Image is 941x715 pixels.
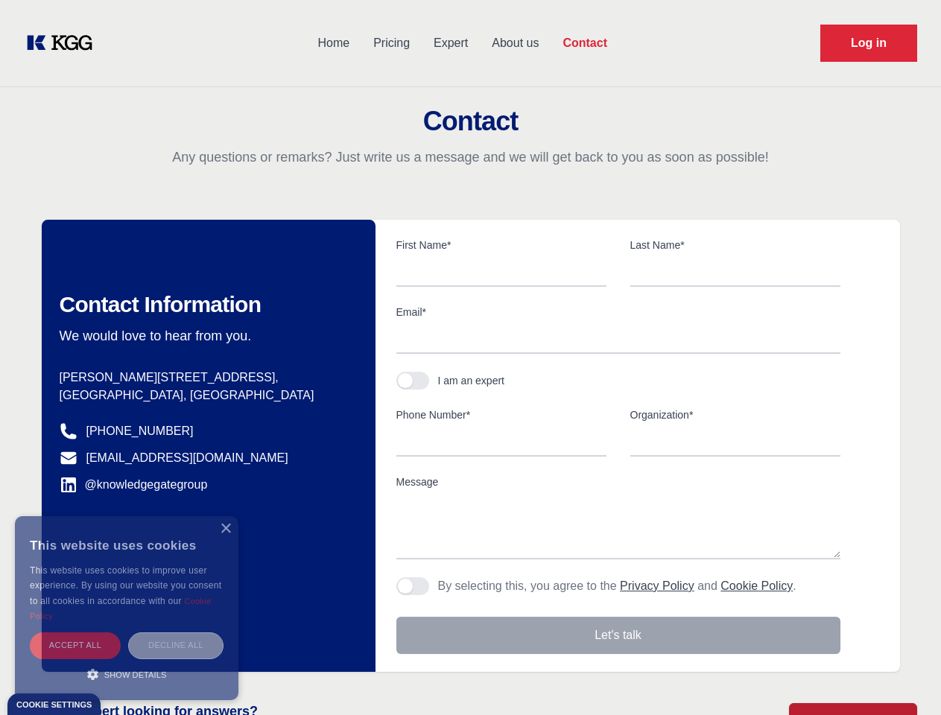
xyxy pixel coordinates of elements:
[396,617,840,654] button: Let's talk
[18,148,923,166] p: Any questions or remarks? Just write us a message and we will get back to you as soon as possible!
[24,31,104,55] a: KOL Knowledge Platform: Talk to Key External Experts (KEE)
[60,387,352,404] p: [GEOGRAPHIC_DATA], [GEOGRAPHIC_DATA]
[396,407,606,422] label: Phone Number*
[86,449,288,467] a: [EMAIL_ADDRESS][DOMAIN_NAME]
[422,24,480,63] a: Expert
[60,369,352,387] p: [PERSON_NAME][STREET_ADDRESS],
[630,407,840,422] label: Organization*
[305,24,361,63] a: Home
[128,632,224,658] div: Decline all
[220,524,231,535] div: Close
[60,327,352,345] p: We would love to hear from you.
[86,422,194,440] a: [PHONE_NUMBER]
[438,577,796,595] p: By selecting this, you agree to the and .
[396,305,840,320] label: Email*
[620,579,694,592] a: Privacy Policy
[361,24,422,63] a: Pricing
[60,476,208,494] a: @knowledgegategroup
[30,597,212,620] a: Cookie Policy
[30,667,224,681] div: Show details
[866,643,941,715] iframe: Chat Widget
[480,24,551,63] a: About us
[104,670,167,679] span: Show details
[16,701,92,709] div: Cookie settings
[630,238,840,252] label: Last Name*
[60,291,352,318] h2: Contact Information
[18,107,923,136] h2: Contact
[30,565,221,606] span: This website uses cookies to improve user experience. By using our website you consent to all coo...
[396,238,606,252] label: First Name*
[396,474,840,489] label: Message
[720,579,793,592] a: Cookie Policy
[30,632,121,658] div: Accept all
[551,24,619,63] a: Contact
[438,373,505,388] div: I am an expert
[820,25,917,62] a: Request Demo
[30,527,224,563] div: This website uses cookies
